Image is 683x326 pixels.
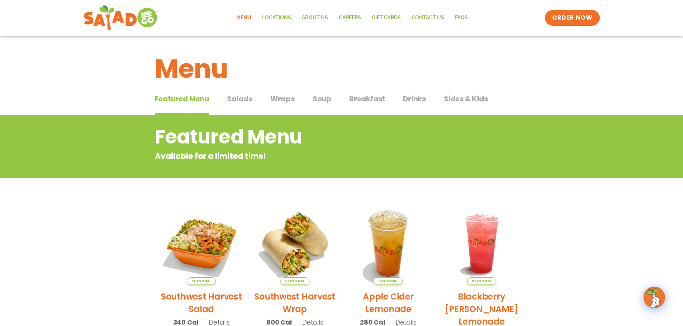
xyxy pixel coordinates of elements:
[297,10,333,26] a: About Us
[444,93,488,104] span: Sides & Kids
[366,10,406,26] a: GIFT CARDS
[155,49,528,88] h1: Menu
[467,277,496,285] span: Seasonal
[160,202,243,285] img: Product photo for Southwest Harvest Salad
[403,93,426,104] span: Drinks
[374,277,403,285] span: Seasonal
[347,290,430,315] h2: Apple Cider Lemonade
[227,93,252,104] span: Salads
[231,10,473,26] nav: Menu
[160,290,243,315] h2: Southwest Harvest Salad
[84,4,159,32] img: new-SAG-logo-768×292
[155,122,471,151] h2: Featured Menu
[406,10,450,26] a: Contact Us
[347,202,430,285] img: Product photo for Apple Cider Lemonade
[545,10,599,26] a: ORDER NOW
[349,93,385,104] span: Breakfast
[270,93,295,104] span: Wraps
[552,14,592,22] span: ORDER NOW
[313,93,331,104] span: Soup
[187,277,216,285] span: Seasonal
[231,10,257,26] a: Menu
[450,10,473,26] a: FAQs
[257,10,297,26] a: Locations
[280,277,309,285] span: Seasonal
[155,150,471,162] p: Available for a limited time!
[253,202,336,285] img: Product photo for Southwest Harvest Wrap
[155,93,209,104] span: Featured Menu
[440,202,523,285] img: Product photo for Blackberry Bramble Lemonade
[253,290,336,315] h2: Southwest Harvest Wrap
[155,91,528,115] div: Tabbed content
[644,287,664,307] img: wpChatIcon
[333,10,366,26] a: Careers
